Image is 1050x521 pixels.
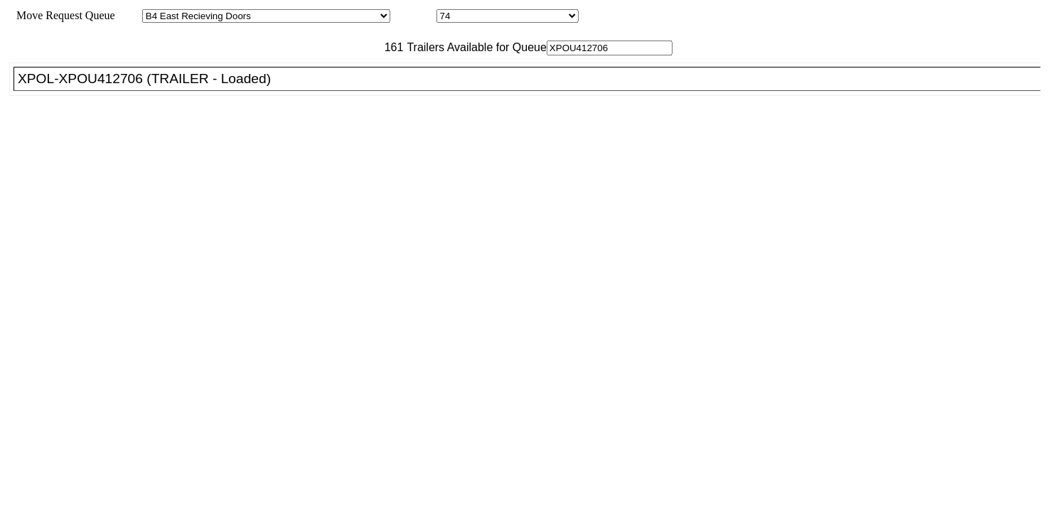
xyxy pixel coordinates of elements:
[404,41,547,53] span: Trailers Available for Queue
[18,71,1049,87] div: XPOL-XPOU412706 (TRAILER - Loaded)
[117,9,139,21] span: Area
[9,9,115,21] span: Move Request Queue
[393,9,434,21] span: Location
[377,41,404,53] span: 161
[547,41,673,55] input: Filter Available Trailers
